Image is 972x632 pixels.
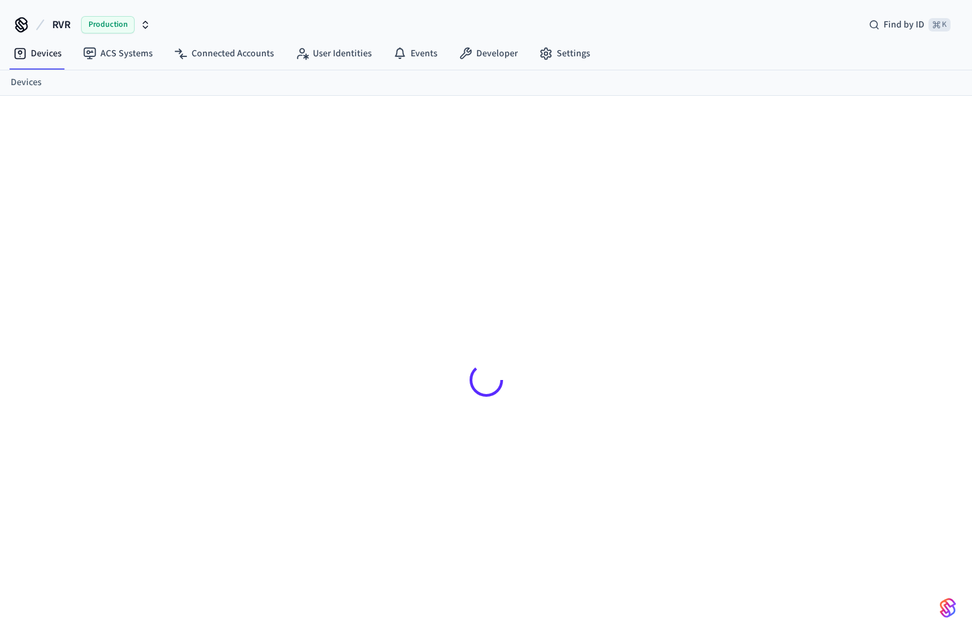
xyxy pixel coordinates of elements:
[11,76,42,90] a: Devices
[884,18,924,31] span: Find by ID
[81,16,135,34] span: Production
[928,18,951,31] span: ⌘ K
[72,42,163,66] a: ACS Systems
[448,42,529,66] a: Developer
[940,597,956,619] img: SeamLogoGradient.69752ec5.svg
[858,13,961,37] div: Find by ID⌘ K
[285,42,383,66] a: User Identities
[163,42,285,66] a: Connected Accounts
[3,42,72,66] a: Devices
[529,42,601,66] a: Settings
[383,42,448,66] a: Events
[52,17,70,33] span: RVR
